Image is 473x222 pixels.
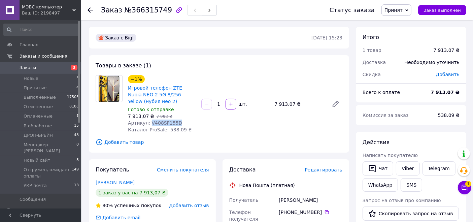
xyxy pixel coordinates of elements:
[401,55,464,70] div: Необходимо уточнить
[24,85,47,91] span: Принятые
[157,167,209,172] span: Сменить покупателя
[74,132,79,138] span: 48
[169,203,209,208] span: Добавить отзыв
[20,196,46,202] span: Сообщения
[363,90,400,95] span: Всего к оплате
[96,202,162,209] div: успешных покупок
[24,167,72,179] span: Отгружен, ожидает оплаты
[229,197,259,203] span: Получатель
[305,167,342,172] span: Редактировать
[96,189,168,197] div: 1 заказ у вас на 7 913,07 ₴
[96,180,135,185] a: [PERSON_NAME]
[128,75,145,83] div: −1%
[101,6,122,14] span: Заказ
[363,178,398,192] a: WhatsApp
[436,72,460,77] span: Добавить
[24,183,47,189] span: УКР почта
[96,62,151,69] span: Товары в заказе (1)
[20,42,38,48] span: Главная
[363,34,379,40] span: Итого
[237,101,248,107] div: шт.
[20,208,58,214] span: Товары и услуги
[424,8,461,13] span: Заказ выполнен
[458,181,471,194] button: Чат с покупателем1
[96,34,136,42] div: Заказ с Bigl
[88,7,93,13] div: Вернуться назад
[363,198,441,203] span: Запрос на отзыв про компанию
[76,75,79,82] span: 3
[24,157,50,163] span: Новый сайт
[128,120,182,126] span: Артикул: V408SF155D
[24,94,56,100] span: Выполненные
[363,161,393,176] button: Чат
[74,123,79,129] span: 15
[279,209,342,216] div: [PHONE_NUMBER]
[76,157,79,163] span: 8
[363,153,418,158] span: Написать покупателю
[363,47,381,53] span: 1 товар
[95,214,141,221] div: Добавить email
[433,47,460,54] div: 7 913.07 ₴
[72,167,79,179] span: 149
[24,75,38,82] span: Новые
[24,113,53,119] span: Оплаченные
[330,7,375,13] div: Статус заказа
[96,138,342,146] span: Добавить товар
[22,10,81,16] div: Ваш ID: 2198497
[99,75,120,102] img: Игровой телефон ZTE Nubia NEO 2 5G 8/256 Yellow (нубия нео 2)
[76,85,79,91] span: 4
[272,99,326,109] div: 7 913.07 ₴
[277,194,344,206] div: [PERSON_NAME]
[96,166,129,173] span: Покупатель
[157,114,172,119] span: 7 993 ₴
[363,113,409,118] span: Комиссия за заказ
[396,161,419,176] a: Viber
[229,210,258,222] span: Телефон получателя
[384,7,403,13] span: Принят
[67,94,79,100] span: 17503
[418,5,466,15] button: Заказ выполнен
[128,127,192,132] span: Каталог ProSale: 538.09 ₴
[401,178,422,192] button: SMS
[20,65,36,71] span: Заказы
[363,60,386,65] span: Доставка
[128,85,182,104] a: Игровой телефон ZTE Nubia NEO 2 5G 8/256 Yellow (нубия нео 2)
[438,113,460,118] span: 538.09 ₴
[363,72,381,77] span: Скидка
[363,139,390,146] span: Действия
[24,142,76,154] span: Менеджер [PERSON_NAME]
[311,35,342,40] time: [DATE] 15:23
[102,214,141,221] div: Добавить email
[69,104,79,110] span: 8188
[3,24,79,36] input: Поиск
[102,203,113,208] span: 80%
[329,97,342,111] a: Редактировать
[22,4,72,10] span: МЭВС компьютер
[74,183,79,189] span: 13
[124,6,172,14] span: №366315749
[238,182,297,189] div: Нова Пошта (платная)
[431,90,460,95] b: 7 913.07 ₴
[229,166,256,173] span: Доставка
[24,132,53,138] span: ДРОП-БРЕЙН
[24,123,52,129] span: В обработке
[24,104,53,110] span: Отмененные
[71,65,77,70] span: 3
[20,53,67,59] span: Заказы и сообщения
[465,181,471,187] span: 1
[128,107,174,112] span: Готово к отправке
[76,113,79,119] span: 1
[423,161,455,176] a: Telegram
[128,114,154,119] span: 7 913,07 ₴
[363,207,459,221] button: Скопировать запрос на отзыв
[76,142,79,154] span: 0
